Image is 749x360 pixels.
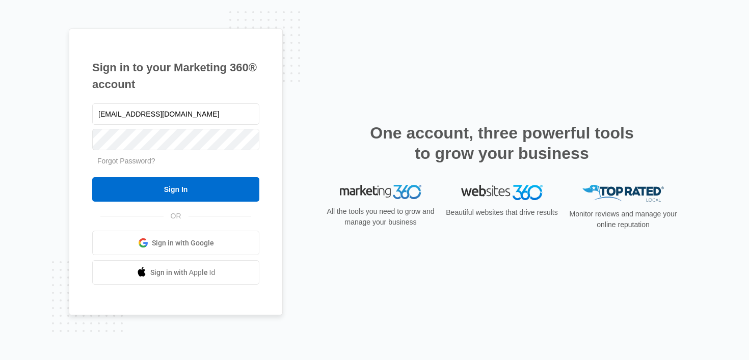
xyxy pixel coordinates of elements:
input: Email [92,103,259,125]
h2: One account, three powerful tools to grow your business [367,123,637,163]
span: Sign in with Apple Id [150,267,216,278]
p: Beautiful websites that drive results [445,207,559,218]
p: All the tools you need to grow and manage your business [324,206,438,228]
p: Monitor reviews and manage your online reputation [566,209,680,230]
a: Sign in with Google [92,231,259,255]
span: Sign in with Google [152,238,214,248]
img: Marketing 360 [340,185,421,199]
img: Websites 360 [461,185,543,200]
input: Sign In [92,177,259,202]
a: Forgot Password? [97,157,155,165]
span: OR [164,211,189,221]
img: Top Rated Local [582,185,664,202]
h1: Sign in to your Marketing 360® account [92,59,259,93]
a: Sign in with Apple Id [92,260,259,285]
